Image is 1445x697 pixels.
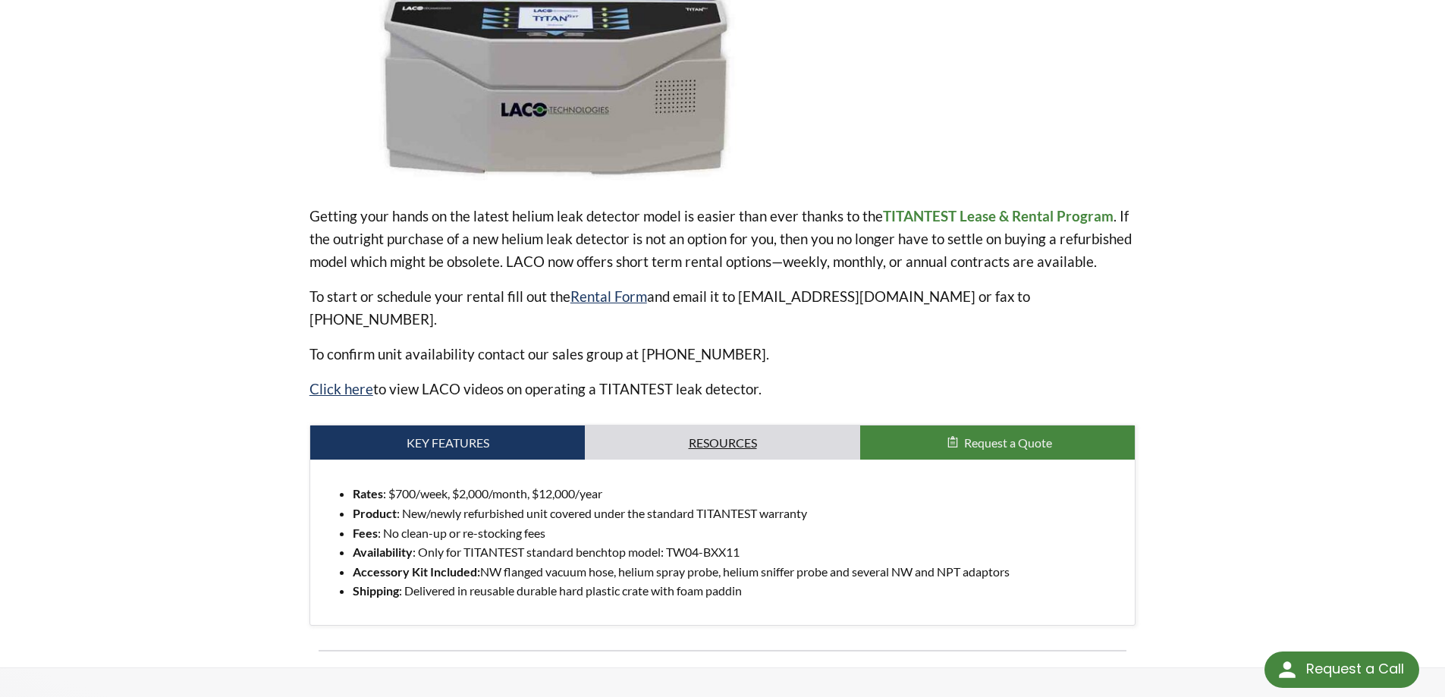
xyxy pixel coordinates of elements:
img: round button [1275,658,1299,682]
a: Rental Form [570,287,647,305]
strong: Fees [353,526,378,540]
p: Getting your hands on the latest helium leak detector model is easier than ever thanks to the . I... [309,205,1136,273]
li: : Only for TITANTEST standard benchtop model: TW04-BXX11 [353,542,1123,562]
p: to view LACO videos on operating a TITANTEST leak detector. [309,378,1136,400]
div: Request a Call [1264,651,1419,688]
strong: TITANTEST Lease & Rental Program [883,207,1114,224]
span: Request a Quote [964,435,1052,450]
strong: Availability [353,545,413,559]
strong: Shipping [353,583,399,598]
li: : No clean-up or re-stocking fees [353,523,1123,543]
a: Key Features [310,425,586,460]
a: Click here [309,380,373,397]
p: To start or schedule your rental fill out the and email it to [EMAIL_ADDRESS][DOMAIN_NAME] or fax... [309,285,1136,331]
button: Request a Quote [860,425,1136,460]
li: NW flanged vacuum hose, helium spray probe, helium sniffer probe and several NW and NPT adaptors [353,562,1123,582]
li: : New/newly refurbished unit covered under the standard TITANTEST warranty [353,504,1123,523]
li: : $700/week, $2,000/month, $12,000/year [353,484,1123,504]
li: : Delivered in reusable durable hard plastic crate with foam paddin [353,581,1123,601]
strong: Rates [353,486,383,501]
p: To confirm unit availability contact our sales group at [PHONE_NUMBER]. [309,343,1136,366]
strong: Accessory Kit Included: [353,564,480,579]
a: Resources [585,425,860,460]
div: Request a Call [1306,651,1404,686]
strong: Product [353,506,397,520]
